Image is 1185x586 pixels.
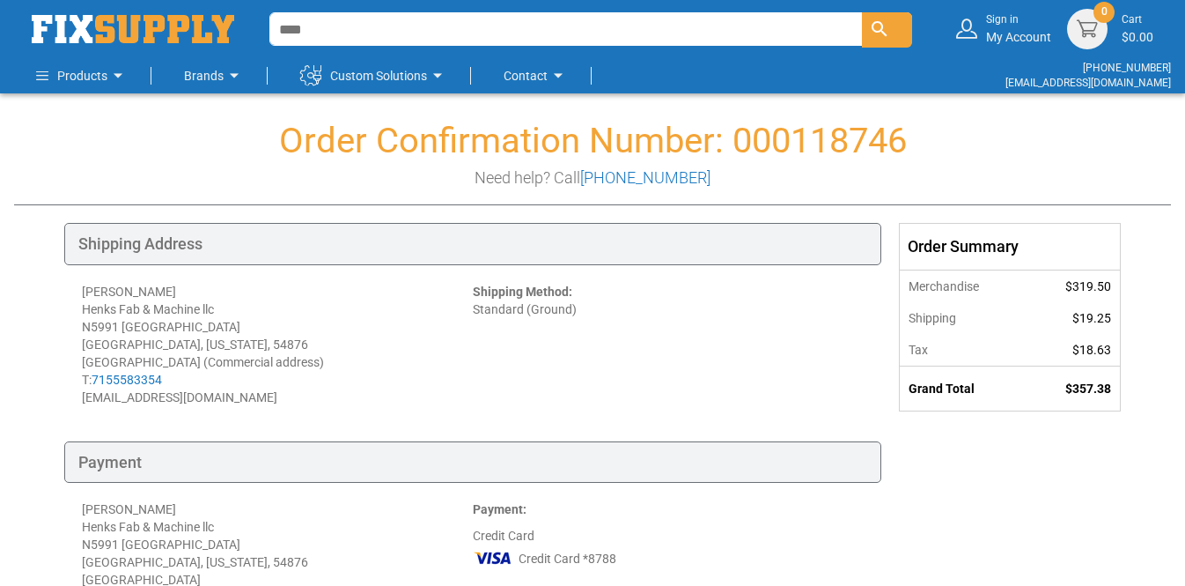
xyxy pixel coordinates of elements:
[504,58,569,93] a: Contact
[300,58,448,93] a: Custom Solutions
[473,502,526,516] strong: Payment:
[14,169,1171,187] h3: Need help? Call
[519,550,616,567] span: Credit Card *8788
[900,334,1027,367] th: Tax
[82,283,473,406] div: [PERSON_NAME] Henks Fab & Machine llc N5991 [GEOGRAPHIC_DATA] [GEOGRAPHIC_DATA], [US_STATE], 5487...
[1083,62,1171,74] a: [PHONE_NUMBER]
[473,283,864,406] div: Standard (Ground)
[92,373,162,387] a: 7155583354
[473,285,572,299] strong: Shipping Method:
[14,122,1171,160] h1: Order Confirmation Number: 000118746
[1122,12,1153,27] small: Cart
[862,12,912,48] button: Search
[1101,4,1108,19] span: 0
[1005,77,1171,89] a: [EMAIL_ADDRESS][DOMAIN_NAME]
[36,58,129,93] a: Products
[1072,343,1111,357] span: $18.63
[473,545,513,571] img: VI
[900,302,1027,334] th: Shipping
[900,224,1120,270] div: Order Summary
[64,441,881,484] div: Payment
[1065,382,1111,396] span: $357.38
[1072,311,1111,325] span: $19.25
[32,15,234,43] a: store logo
[986,12,1051,27] small: Sign in
[986,12,1051,45] div: My Account
[64,223,881,265] div: Shipping Address
[184,58,245,93] a: Brands
[1122,30,1153,44] span: $0.00
[1065,279,1111,293] span: $319.50
[32,15,234,43] img: Fix Industrial Supply
[900,270,1027,302] th: Merchandise
[909,382,975,396] strong: Grand Total
[580,168,710,187] a: [PHONE_NUMBER]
